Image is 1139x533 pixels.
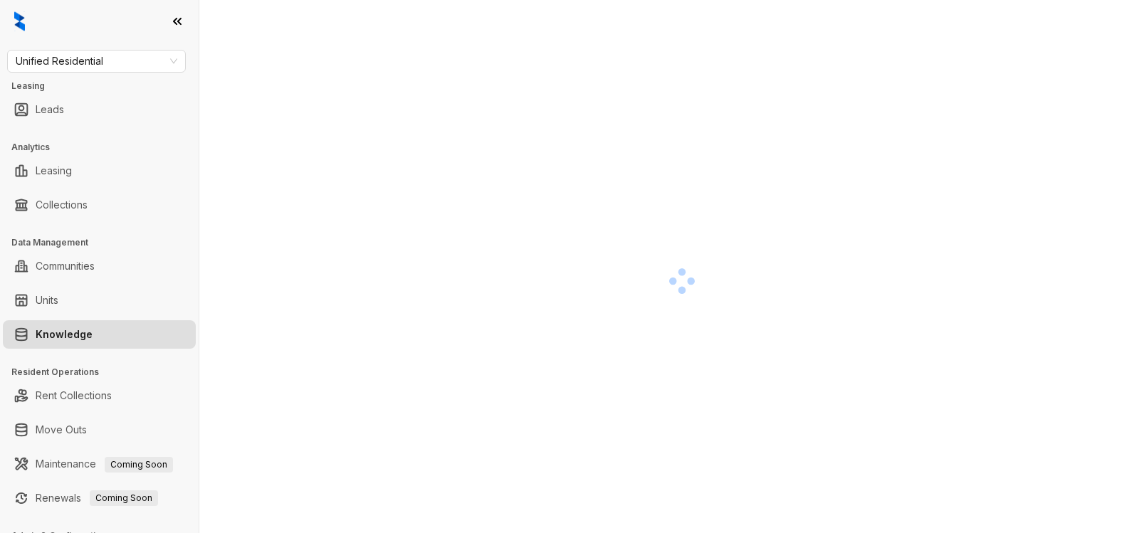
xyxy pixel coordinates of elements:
li: Communities [3,252,196,280]
a: Communities [36,252,95,280]
a: Knowledge [36,320,93,349]
a: Move Outs [36,416,87,444]
li: Units [3,286,196,315]
span: Unified Residential [16,51,177,72]
h3: Resident Operations [11,366,199,379]
li: Leasing [3,157,196,185]
li: Knowledge [3,320,196,349]
a: RenewalsComing Soon [36,484,158,512]
span: Coming Soon [90,490,158,506]
li: Leads [3,95,196,124]
li: Collections [3,191,196,219]
a: Rent Collections [36,381,112,410]
h3: Analytics [11,141,199,154]
a: Units [36,286,58,315]
a: Collections [36,191,88,219]
li: Maintenance [3,450,196,478]
img: logo [14,11,25,31]
li: Rent Collections [3,381,196,410]
a: Leasing [36,157,72,185]
span: Coming Soon [105,457,173,473]
li: Move Outs [3,416,196,444]
h3: Leasing [11,80,199,93]
a: Leads [36,95,64,124]
h3: Data Management [11,236,199,249]
li: Renewals [3,484,196,512]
